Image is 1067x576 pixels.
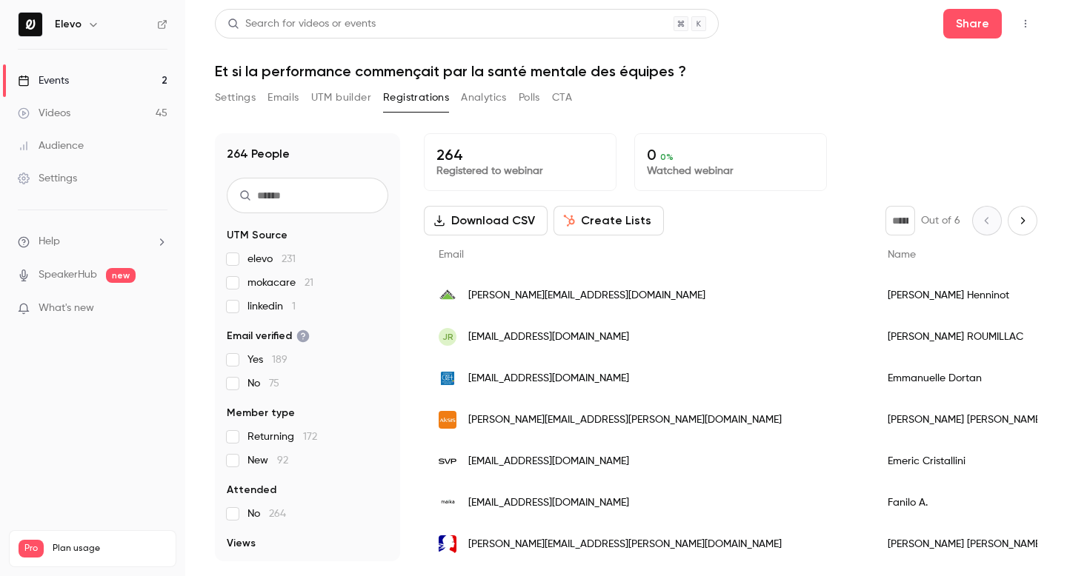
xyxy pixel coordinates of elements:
button: Registrations [383,86,449,110]
span: 75 [269,378,279,389]
span: Email verified [227,329,310,344]
img: Elevo [19,13,42,36]
button: Share [943,9,1002,38]
span: Views [227,536,256,551]
p: Out of 6 [921,213,960,228]
span: 172 [303,432,317,442]
h1: 264 People [227,145,290,163]
iframe: Noticeable Trigger [150,302,167,315]
span: 92 [277,455,288,466]
h6: Elevo [55,17,82,32]
span: new [106,268,136,283]
span: Name [888,250,916,260]
img: leroymerlin.fr [439,287,456,304]
span: No [247,376,279,391]
img: svp.com [439,452,456,470]
p: 0 [647,146,814,164]
img: och.fr [439,369,456,387]
span: Plan usage [53,543,167,555]
img: maika-assistance.com [439,494,456,512]
span: 189 [272,355,287,365]
span: linkedin [247,299,296,314]
span: [EMAIL_ADDRESS][DOMAIN_NAME] [468,495,629,511]
span: 231 [282,254,296,264]
span: New [247,453,288,468]
div: Settings [18,171,77,186]
span: mokacare [247,275,313,290]
span: 264 [269,509,286,519]
span: [PERSON_NAME][EMAIL_ADDRESS][PERSON_NAME][DOMAIN_NAME] [468,537,782,552]
p: Registered to webinar [436,164,604,178]
h1: Et si la performance commençait par la santé mentale des équipes ? [215,62,1037,80]
span: [PERSON_NAME][EMAIL_ADDRESS][PERSON_NAME][DOMAIN_NAME] [468,412,782,428]
button: Polls [519,86,540,110]
span: JR [442,330,453,344]
span: No [247,506,286,521]
div: Events [18,73,69,88]
button: UTM builder [311,86,371,110]
img: aksis.fr [439,411,456,429]
span: [EMAIL_ADDRESS][DOMAIN_NAME] [468,329,629,345]
div: Audience [18,138,84,153]
button: Next page [1008,206,1037,235]
span: What's new [39,301,94,316]
a: SpeakerHub [39,267,97,283]
button: CTA [552,86,572,110]
span: elevo [247,252,296,267]
p: 264 [436,146,604,164]
span: [EMAIL_ADDRESS][DOMAIN_NAME] [468,371,629,386]
span: Member type [227,406,295,421]
span: UTM Source [227,228,287,243]
span: [EMAIL_ADDRESS][DOMAIN_NAME] [468,454,629,469]
span: [PERSON_NAME][EMAIL_ADDRESS][DOMAIN_NAME] [468,288,705,304]
button: Emails [267,86,299,110]
img: loire-atlantique.gouv.fr [439,535,456,553]
li: help-dropdown-opener [18,234,167,250]
span: 0 % [660,152,674,162]
button: Settings [215,86,256,110]
span: Email [439,250,464,260]
span: Pro [19,540,44,557]
div: Videos [18,106,70,121]
p: Watched webinar [647,164,814,178]
button: Create Lists [554,206,664,235]
button: Analytics [461,86,507,110]
span: Yes [247,352,287,367]
div: Search for videos or events [227,16,376,32]
p: No results [227,560,388,575]
span: 21 [305,278,313,288]
span: 1 [292,301,296,312]
button: Download CSV [424,206,548,235]
span: Returning [247,429,317,444]
span: Attended [227,483,276,498]
span: Help [39,234,60,250]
